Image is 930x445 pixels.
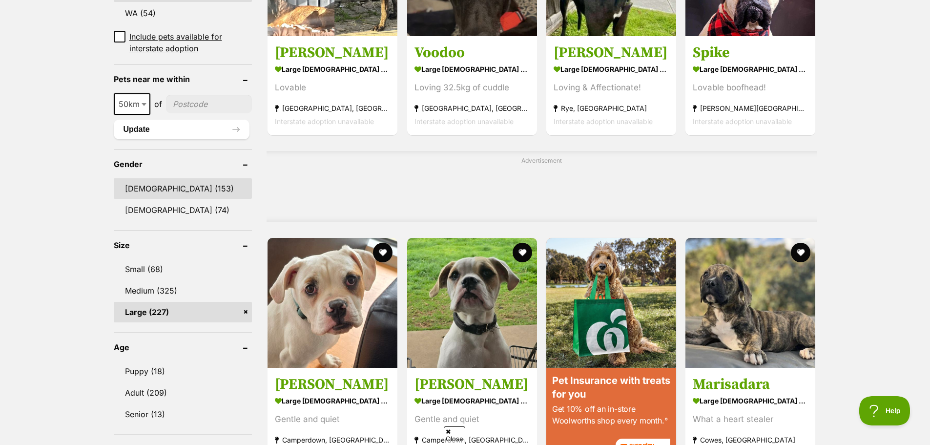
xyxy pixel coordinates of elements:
[414,394,530,408] strong: large [DEMOGRAPHIC_DATA] Dog
[444,426,465,444] span: Close
[414,413,530,426] div: Gentle and quiet
[114,259,252,279] a: Small (68)
[129,31,252,54] span: Include pets available for interstate adoption
[693,375,808,394] h3: Marisadara
[154,98,162,110] span: of
[685,238,815,368] img: Marisadara - Bull Arab Dog
[791,243,811,262] button: favourite
[114,3,252,23] a: WA (54)
[114,302,252,322] a: Large (227)
[373,243,393,262] button: favourite
[115,97,149,111] span: 50km
[554,102,669,115] strong: Rye, [GEOGRAPHIC_DATA]
[685,36,815,135] a: Spike large [DEMOGRAPHIC_DATA] Dog Lovable boofhead! [PERSON_NAME][GEOGRAPHIC_DATA] Interstate ad...
[275,413,390,426] div: Gentle and quiet
[114,200,252,220] a: [DEMOGRAPHIC_DATA] (74)
[414,43,530,62] h3: Voodoo
[407,238,537,368] img: Alvarez - Boxer x American Bulldog
[114,343,252,352] header: Age
[414,102,530,115] strong: [GEOGRAPHIC_DATA], [GEOGRAPHIC_DATA]
[414,375,530,394] h3: [PERSON_NAME]
[693,394,808,408] strong: large [DEMOGRAPHIC_DATA] Dog
[114,241,252,250] header: Size
[693,117,792,126] span: Interstate adoption unavailable
[114,404,252,424] a: Senior (13)
[114,178,252,199] a: [DEMOGRAPHIC_DATA] (153)
[275,43,390,62] h3: [PERSON_NAME]
[414,81,530,94] div: Loving 32.5kg of cuddle
[554,43,669,62] h3: [PERSON_NAME]
[414,117,514,126] span: Interstate adoption unavailable
[268,238,397,368] img: Marquez - Boxer x American Bulldog
[554,117,653,126] span: Interstate adoption unavailable
[546,36,676,135] a: [PERSON_NAME] large [DEMOGRAPHIC_DATA] Dog Loving & Affectionate! Rye, [GEOGRAPHIC_DATA] Intersta...
[275,102,390,115] strong: [GEOGRAPHIC_DATA], [GEOGRAPHIC_DATA]
[275,394,390,408] strong: large [DEMOGRAPHIC_DATA] Dog
[275,117,374,126] span: Interstate adoption unavailable
[114,75,252,84] header: Pets near me within
[414,62,530,76] strong: large [DEMOGRAPHIC_DATA] Dog
[554,81,669,94] div: Loving & Affectionate!
[693,62,808,76] strong: large [DEMOGRAPHIC_DATA] Dog
[114,160,252,169] header: Gender
[693,413,808,426] div: What a heart stealer
[275,81,390,94] div: Lovable
[554,62,669,76] strong: large [DEMOGRAPHIC_DATA] Dog
[114,382,252,403] a: Adult (209)
[114,31,252,54] a: Include pets available for interstate adoption
[114,120,250,139] button: Update
[268,36,397,135] a: [PERSON_NAME] large [DEMOGRAPHIC_DATA] Dog Lovable [GEOGRAPHIC_DATA], [GEOGRAPHIC_DATA] Interstat...
[407,36,537,135] a: Voodoo large [DEMOGRAPHIC_DATA] Dog Loving 32.5kg of cuddle [GEOGRAPHIC_DATA], [GEOGRAPHIC_DATA] ...
[859,396,910,425] iframe: Help Scout Beacon - Open
[275,375,390,394] h3: [PERSON_NAME]
[166,95,252,113] input: postcode
[513,243,532,262] button: favourite
[114,280,252,301] a: Medium (325)
[114,93,150,115] span: 50km
[693,102,808,115] strong: [PERSON_NAME][GEOGRAPHIC_DATA]
[267,151,816,222] div: Advertisement
[114,361,252,381] a: Puppy (18)
[693,43,808,62] h3: Spike
[275,62,390,76] strong: large [DEMOGRAPHIC_DATA] Dog
[693,81,808,94] div: Lovable boofhead!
